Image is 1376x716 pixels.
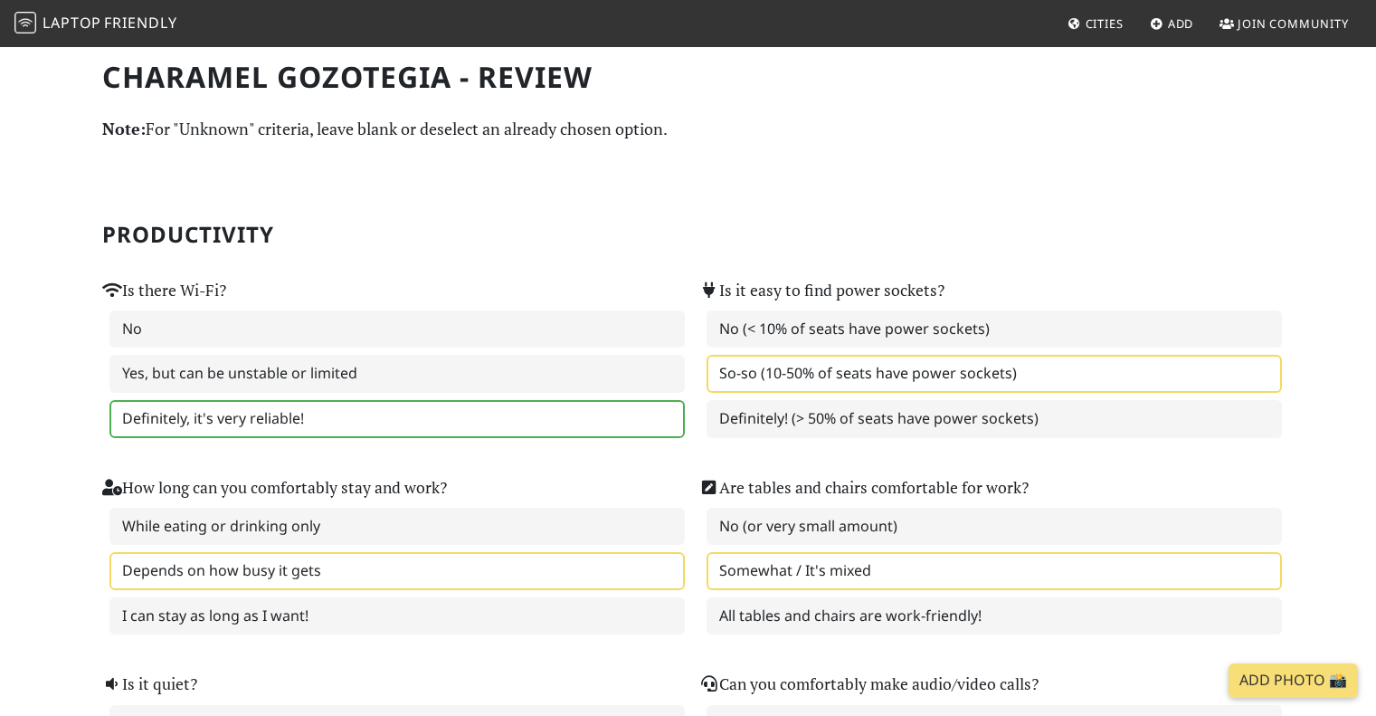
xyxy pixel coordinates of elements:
[109,400,685,438] label: Definitely, it's very reliable!
[102,222,1275,248] h2: Productivity
[707,552,1282,590] label: Somewhat / It's mixed
[1086,15,1124,32] span: Cities
[43,13,101,33] span: Laptop
[102,475,447,501] label: How long can you comfortably stay and work?
[102,672,197,697] label: Is it quiet?
[707,310,1282,348] label: No (< 10% of seats have power sockets)
[707,508,1282,546] label: No (or very small amount)
[707,355,1282,393] label: So-so (10-50% of seats have power sockets)
[699,475,1029,501] label: Are tables and chairs comfortable for work?
[1143,7,1201,40] a: Add
[707,597,1282,635] label: All tables and chairs are work-friendly!
[102,60,1275,94] h1: Charamel Gozotegia - Review
[14,12,36,33] img: LaptopFriendly
[1212,7,1356,40] a: Join Community
[1238,15,1349,32] span: Join Community
[102,278,226,303] label: Is there Wi-Fi?
[109,310,685,348] label: No
[109,552,685,590] label: Depends on how busy it gets
[14,8,177,40] a: LaptopFriendly LaptopFriendly
[1060,7,1131,40] a: Cities
[1168,15,1194,32] span: Add
[699,672,1039,697] label: Can you comfortably make audio/video calls?
[109,508,685,546] label: While eating or drinking only
[699,278,944,303] label: Is it easy to find power sockets?
[109,597,685,635] label: I can stay as long as I want!
[1229,663,1358,698] a: Add Photo 📸
[707,400,1282,438] label: Definitely! (> 50% of seats have power sockets)
[102,118,146,139] strong: Note:
[104,13,176,33] span: Friendly
[109,355,685,393] label: Yes, but can be unstable or limited
[102,116,1275,142] p: For "Unknown" criteria, leave blank or deselect an already chosen option.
